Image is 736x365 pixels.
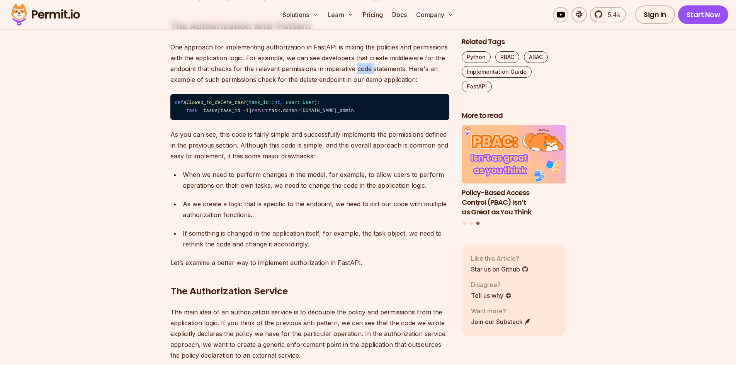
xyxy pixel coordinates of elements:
p: When we need to perform changes in the model, for example, to allow users to perform operations o... [183,169,449,191]
p: The main idea of an authorization service is to decouple the policy and permissions from the appl... [170,307,449,361]
a: Pricing [360,7,386,22]
p: If something is changed in the application itself, for example, the task object, we need to rethi... [183,228,449,250]
button: Go to slide 3 [476,222,480,225]
button: Company [413,7,457,22]
span: 5.4k [603,10,620,19]
a: Docs [389,7,410,22]
a: Python [462,51,491,63]
a: FastAPI [462,81,492,92]
p: As we create a logic that is specific to the endpoint, we need to dirt our code with multiple aut... [183,199,449,220]
div: Posts [462,125,566,226]
a: Tell us why [471,291,512,300]
span: 1 [246,108,249,114]
p: As you can see, this code is fairly simple and successfully implements the permissions defined in... [170,129,449,161]
a: Join our Substack [471,317,531,326]
code: tasks[task_id - ] task.done [DOMAIN_NAME]_admin [170,94,449,120]
span: def : task = [175,100,320,114]
p: One approach for implementing authorization in FastAPI is mixing the policies and permissions wit... [170,42,449,85]
a: RBAC [495,51,519,63]
span: int [272,100,280,105]
a: Star us on Github [471,265,529,274]
button: Go to slide 2 [470,222,473,225]
span: allowed_to_delete_task [184,100,246,105]
span: return [252,108,269,114]
button: Go to slide 1 [463,222,466,225]
button: Solutions [279,7,321,22]
p: Want more? [471,306,531,316]
p: Let’s examine a better way to implement authorization in FastAPI. [170,257,449,268]
h2: Related Tags [462,37,566,47]
p: Disagree? [471,280,512,289]
a: ABAC [524,51,548,63]
img: Policy-Based Access Control (PBAC) Isn’t as Great as You Think [462,125,566,184]
span: or [294,108,300,114]
h2: More to read [462,111,566,121]
a: 5.4k [590,7,626,22]
a: Start Now [678,5,729,24]
span: (task_id: , user: User) [246,100,317,105]
button: Learn [325,7,357,22]
p: Like this Article? [471,254,529,263]
h2: The Authorization Service [170,254,449,297]
a: Implementation Guide [462,66,532,78]
a: Sign In [635,5,675,24]
h3: Policy-Based Access Control (PBAC) Isn’t as Great as You Think [462,188,566,217]
img: Permit logo [8,2,83,28]
li: 3 of 3 [462,125,566,217]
